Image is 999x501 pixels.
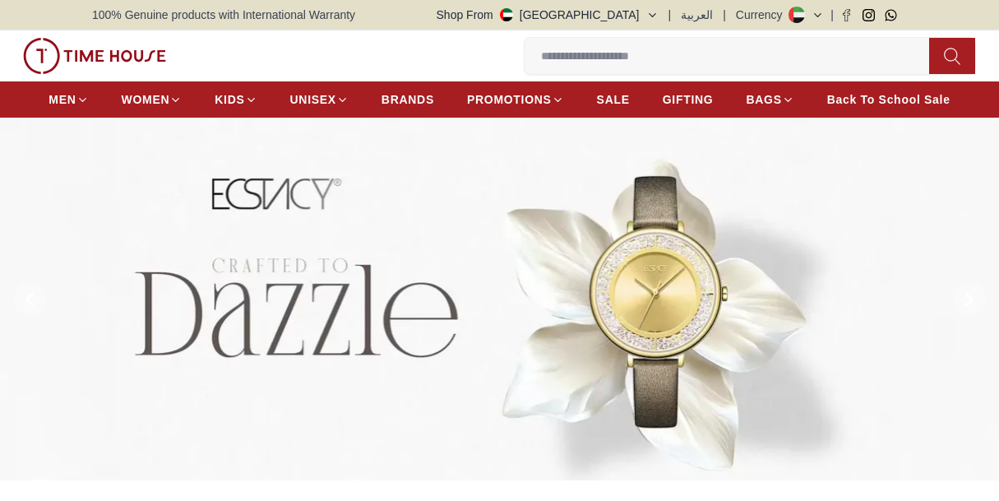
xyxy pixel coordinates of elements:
span: GIFTING [663,91,714,108]
a: UNISEX [290,85,349,114]
a: BRANDS [382,85,434,114]
a: Back To School Sale [827,85,950,114]
a: Whatsapp [885,9,897,21]
span: | [668,7,672,23]
span: SALE [597,91,630,108]
a: Instagram [863,9,875,21]
div: Currency [736,7,789,23]
span: 100% Genuine products with International Warranty [92,7,355,23]
span: BAGS [746,91,781,108]
a: SALE [597,85,630,114]
span: KIDS [215,91,244,108]
span: Back To School Sale [827,91,950,108]
span: BRANDS [382,91,434,108]
span: | [723,7,726,23]
a: GIFTING [663,85,714,114]
span: | [830,7,834,23]
button: Shop From[GEOGRAPHIC_DATA] [437,7,659,23]
a: PROMOTIONS [467,85,564,114]
img: ... [23,38,166,74]
span: PROMOTIONS [467,91,552,108]
button: العربية [681,7,713,23]
img: United Arab Emirates [500,8,513,21]
a: WOMEN [122,85,183,114]
a: BAGS [746,85,793,114]
a: MEN [49,85,88,114]
span: UNISEX [290,91,336,108]
span: WOMEN [122,91,170,108]
span: MEN [49,91,76,108]
a: Facebook [840,9,853,21]
a: KIDS [215,85,257,114]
